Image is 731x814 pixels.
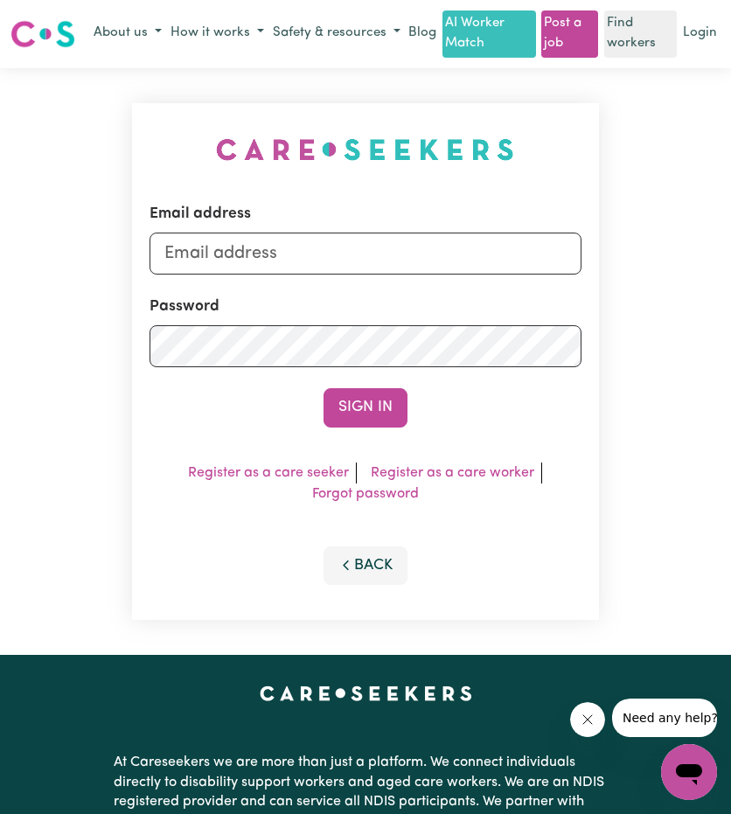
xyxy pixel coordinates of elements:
a: Blog [405,20,440,47]
a: Register as a care worker [371,466,534,480]
a: Careseekers logo [10,14,75,54]
button: About us [89,19,166,48]
iframe: Button to launch messaging window [661,744,717,800]
label: Email address [150,203,251,226]
a: Find workers [604,10,677,58]
iframe: Close message [570,702,605,737]
button: Sign In [324,388,407,427]
input: Email address [150,233,581,275]
span: Need any help? [10,12,106,26]
label: Password [150,296,219,318]
img: Careseekers logo [10,18,75,50]
a: Register as a care seeker [188,466,349,480]
iframe: Message from company [612,699,717,737]
a: AI Worker Match [442,10,535,58]
a: Forgot password [312,487,419,501]
button: How it works [166,19,268,48]
button: Back [324,546,407,585]
a: Login [679,20,721,47]
button: Safety & resources [268,19,405,48]
a: Careseekers home page [260,686,472,700]
a: Post a job [541,10,598,58]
